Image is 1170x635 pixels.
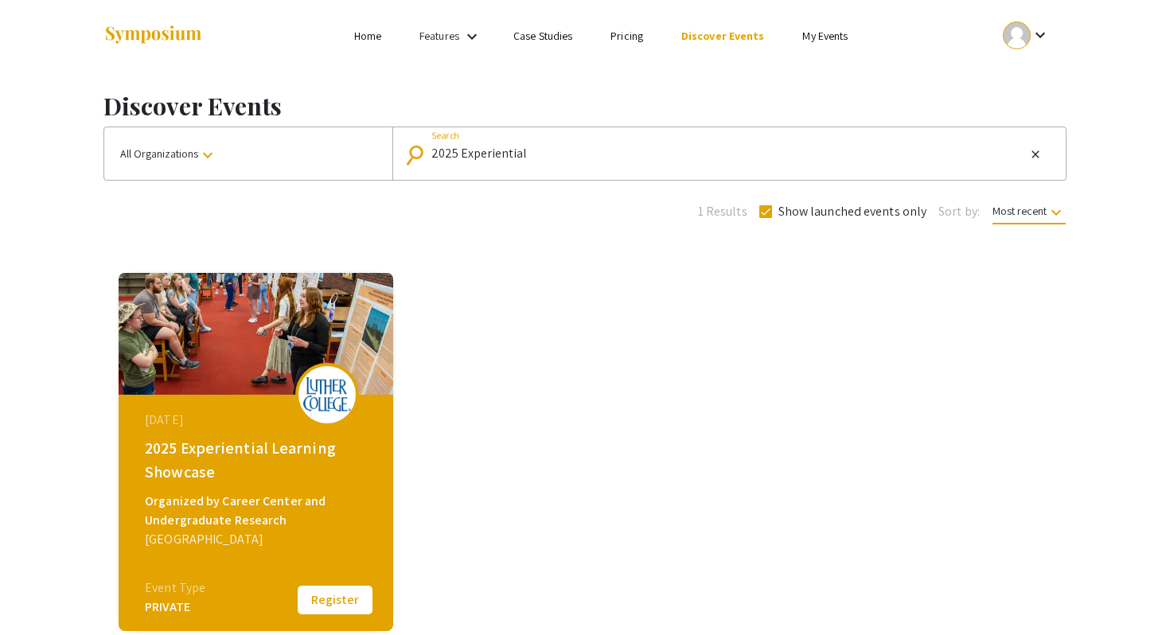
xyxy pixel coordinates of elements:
span: 1 Results [698,202,747,221]
button: Most recent [980,197,1078,225]
img: Symposium by ForagerOne [103,25,203,46]
img: 2025-experiential-learning-showcase_eventCoverPhoto_3051d9__thumb.jpg [119,273,393,395]
button: Expand account dropdown [986,18,1067,53]
button: All Organizations [104,127,392,180]
img: 2025-experiential-learning-showcase_eventLogo_377aea_.png [303,377,351,411]
mat-icon: Expand account dropdown [1031,25,1050,45]
a: Features [419,29,459,43]
input: Looking for something specific? [431,146,1025,161]
div: PRIVATE [145,598,205,617]
a: My Events [802,29,848,43]
div: [GEOGRAPHIC_DATA] [145,530,371,549]
div: Event Type [145,579,205,598]
mat-icon: close [1029,147,1042,162]
a: Case Studies [513,29,572,43]
mat-icon: Search [408,141,431,169]
mat-icon: keyboard_arrow_down [1047,203,1066,222]
div: Organized by Career Center and Undergraduate Research [145,492,371,530]
span: Sort by: [938,202,980,221]
span: Most recent [993,204,1066,224]
div: 2025 Experiential Learning Showcase [145,436,371,484]
span: Show launched events only [778,202,927,221]
button: Register [295,583,375,617]
a: Discover Events [681,29,765,43]
a: Home [354,29,381,43]
mat-icon: Expand Features list [462,27,482,46]
button: Clear [1026,145,1045,164]
span: All Organizations [120,146,217,161]
div: [DATE] [145,411,371,430]
iframe: Chat [12,563,68,623]
h1: Discover Events [103,92,1067,120]
mat-icon: keyboard_arrow_down [198,146,217,165]
a: Pricing [610,29,643,43]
